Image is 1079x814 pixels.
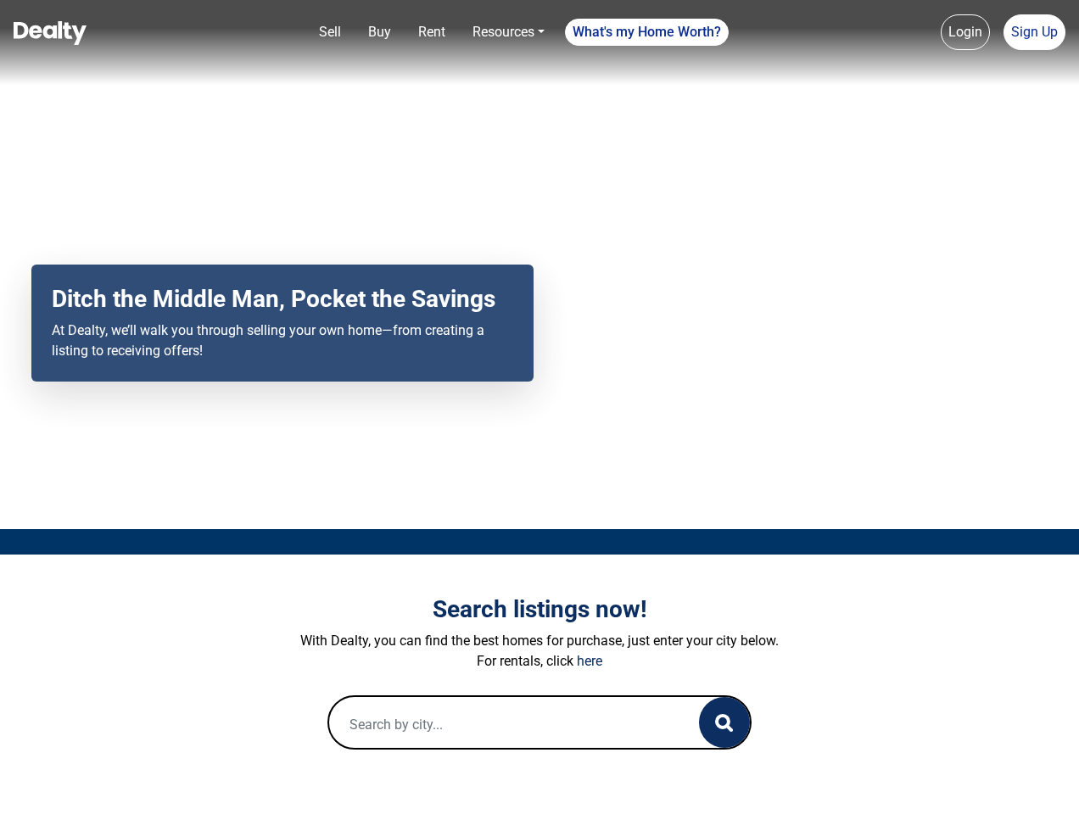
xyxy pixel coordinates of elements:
p: At Dealty, we’ll walk you through selling your own home—from creating a listing to receiving offers! [52,321,513,361]
img: Dealty - Buy, Sell & Rent Homes [14,21,87,45]
a: Rent [411,15,452,49]
p: With Dealty, you can find the best homes for purchase, just enter your city below. [69,631,1010,651]
a: Resources [466,15,551,49]
a: What's my Home Worth? [565,19,729,46]
h3: Search listings now! [69,595,1010,624]
h2: Ditch the Middle Man, Pocket the Savings [52,285,513,314]
a: Sign Up [1004,14,1065,50]
input: Search by city... [329,697,665,751]
a: Sell [312,15,348,49]
a: Buy [361,15,398,49]
a: here [577,653,602,669]
a: Login [941,14,990,50]
p: For rentals, click [69,651,1010,672]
